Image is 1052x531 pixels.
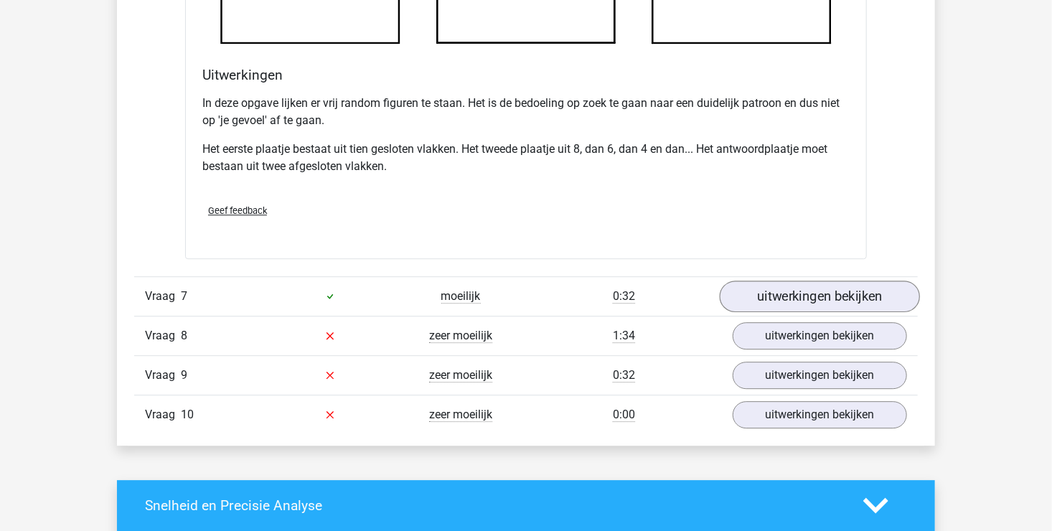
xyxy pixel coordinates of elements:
span: zeer moeilijk [429,368,492,382]
span: Geef feedback [208,205,267,216]
span: zeer moeilijk [429,329,492,343]
a: uitwerkingen bekijken [733,401,907,428]
span: 0:32 [613,368,635,382]
a: uitwerkingen bekijken [733,362,907,389]
span: 7 [181,289,187,303]
span: Vraag [145,327,181,344]
span: 0:00 [613,408,635,422]
p: In deze opgave lijken er vrij random figuren te staan. Het is de bedoeling op zoek te gaan naar e... [202,95,850,129]
h4: Snelheid en Precisie Analyse [145,497,842,514]
span: 1:34 [613,329,635,343]
a: uitwerkingen bekijken [720,281,920,312]
span: 10 [181,408,194,421]
h4: Uitwerkingen [202,67,850,83]
span: Vraag [145,288,181,305]
span: 8 [181,329,187,342]
span: Vraag [145,367,181,384]
p: Het eerste plaatje bestaat uit tien gesloten vlakken. Het tweede plaatje uit 8, dan 6, dan 4 en d... [202,141,850,175]
a: uitwerkingen bekijken [733,322,907,349]
span: zeer moeilijk [429,408,492,422]
span: 0:32 [613,289,635,304]
span: Vraag [145,406,181,423]
span: 9 [181,368,187,382]
span: moeilijk [441,289,481,304]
